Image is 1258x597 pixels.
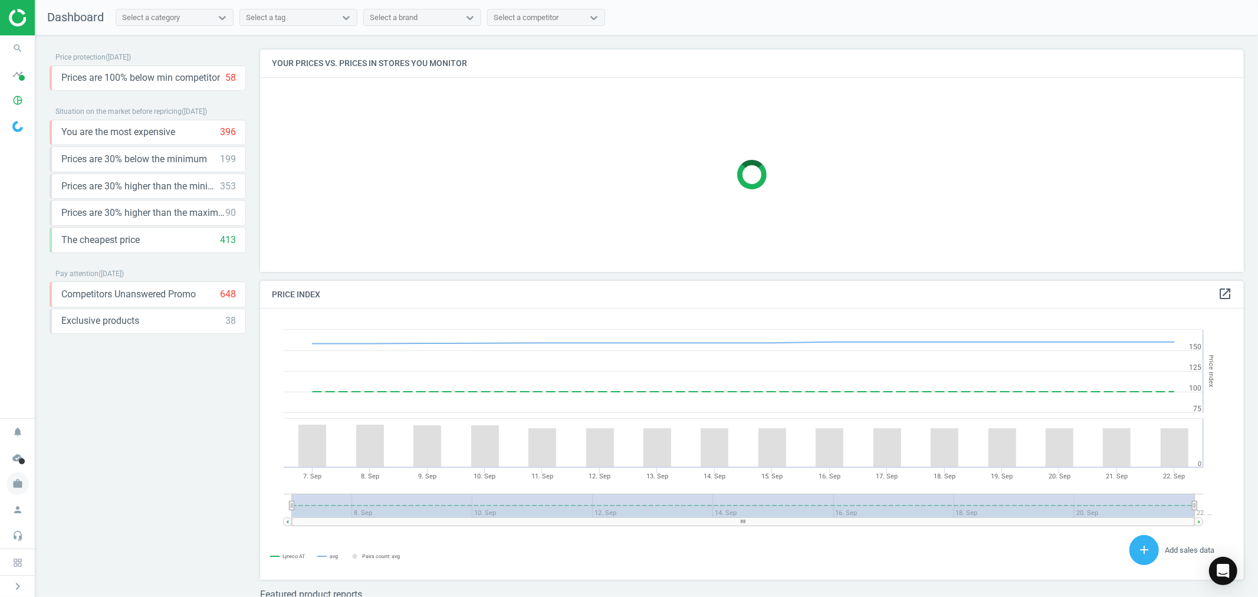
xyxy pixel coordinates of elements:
[6,421,29,443] i: notifications
[1197,509,1211,517] tspan: 22. …
[474,473,496,480] tspan: 10. Sep
[61,234,140,247] span: The cheapest price
[55,107,182,116] span: Situation on the market before repricing
[220,180,236,193] div: 353
[819,473,840,480] tspan: 16. Sep
[260,281,1244,309] h4: Price Index
[220,153,236,166] div: 199
[1164,473,1185,480] tspan: 22. Sep
[330,553,338,559] tspan: avg
[61,206,225,219] span: Prices are 30% higher than the maximal
[55,270,98,278] span: Pay attention
[61,288,196,301] span: Competitors Unanswered Promo
[1189,343,1201,351] text: 150
[1129,535,1159,565] button: add
[12,121,23,132] img: wGWNvw8QSZomAAAAABJRU5ErkJggg==
[9,9,93,27] img: ajHJNr6hYgQAAAAASUVORK5CYII=
[220,234,236,247] div: 413
[98,270,124,278] span: ( [DATE] )
[260,50,1244,77] h4: Your prices vs. prices in stores you monitor
[1198,460,1201,468] text: 0
[1049,473,1070,480] tspan: 20. Sep
[55,53,106,61] span: Price protection
[6,498,29,521] i: person
[1137,543,1151,557] i: add
[6,37,29,60] i: search
[361,473,379,480] tspan: 8. Sep
[11,579,25,593] i: chevron_right
[646,473,668,480] tspan: 13. Sep
[6,63,29,86] i: timeline
[122,12,180,23] div: Select a category
[494,12,559,23] div: Select a competitor
[1106,473,1128,480] tspan: 21. Sep
[220,126,236,139] div: 396
[1209,557,1237,585] div: Open Intercom Messenger
[3,579,32,594] button: chevron_right
[363,553,400,559] tspan: Pairs count: avg
[6,473,29,495] i: work
[61,180,220,193] span: Prices are 30% higher than the minimum
[61,126,175,139] span: You are the most expensive
[225,314,236,327] div: 38
[531,473,553,480] tspan: 11. Sep
[418,473,436,480] tspan: 9. Sep
[246,12,285,23] div: Select a tag
[182,107,207,116] span: ( [DATE] )
[106,53,131,61] span: ( [DATE] )
[1189,363,1201,372] text: 125
[6,524,29,547] i: headset_mic
[1218,287,1232,302] a: open_in_new
[1218,287,1232,301] i: open_in_new
[1207,355,1215,388] tspan: Price Index
[1193,405,1201,413] text: 75
[1189,384,1201,392] text: 100
[61,153,207,166] span: Prices are 30% below the minimum
[225,71,236,84] div: 58
[283,554,306,560] tspan: Lyreco AT
[61,314,139,327] span: Exclusive products
[991,473,1013,480] tspan: 19. Sep
[761,473,783,480] tspan: 15. Sep
[225,206,236,219] div: 90
[6,447,29,469] i: cloud_done
[370,12,418,23] div: Select a brand
[220,288,236,301] div: 648
[1165,546,1214,555] span: Add sales data
[6,89,29,111] i: pie_chart_outlined
[876,473,898,480] tspan: 17. Sep
[589,473,610,480] tspan: 12. Sep
[303,473,321,480] tspan: 7. Sep
[61,71,220,84] span: Prices are 100% below min competitor
[934,473,955,480] tspan: 18. Sep
[704,473,725,480] tspan: 14. Sep
[47,10,104,24] span: Dashboard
